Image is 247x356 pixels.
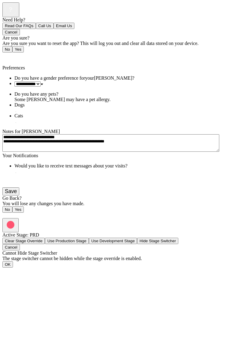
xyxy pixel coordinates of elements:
[89,238,137,244] button: Use Development Stage
[2,153,245,158] div: Your Notifications
[2,41,245,46] div: Are you sure you want to reset the app? This will log you out and clear all data stored on your d...
[2,256,245,261] div: The stage switcher cannot be hidden while the stage override is enabled.
[14,91,245,97] div: Do you have any pets?
[12,206,24,213] button: Yes
[14,113,245,119] div: Cats
[2,206,12,213] button: No
[2,244,20,250] button: Cancel
[54,23,74,29] button: Email Us
[2,65,25,70] span: Preferences
[14,102,245,108] div: Dogs
[2,23,36,29] button: Read Our FAQs
[2,232,245,238] div: Active Stage: PRD
[2,35,245,41] div: Are you sure?
[2,195,245,201] div: Go Back?
[36,23,54,29] button: Call Us
[14,75,245,81] div: Do you have a gender preference for your [PERSON_NAME]?
[14,97,111,102] span: Some [PERSON_NAME] may have a pet allergy.
[2,129,245,134] div: Notes for [PERSON_NAME]
[12,46,24,52] button: Yes
[2,187,19,195] button: Save
[2,261,13,268] button: OK
[2,250,245,256] div: Cannot Hide Stage Switcher
[2,54,16,59] a: Back
[2,46,12,52] button: No
[2,29,20,35] button: Cancel
[14,163,245,169] div: Would you like to receive text messages about your visits?
[2,17,245,23] div: Need Help?
[6,54,16,59] span: Back
[2,238,45,244] button: Clear Stage Override
[137,238,178,244] button: Hide Stage Switcher
[45,238,89,244] button: Use Production Stage
[2,201,245,206] div: You will lose any changes you have made.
